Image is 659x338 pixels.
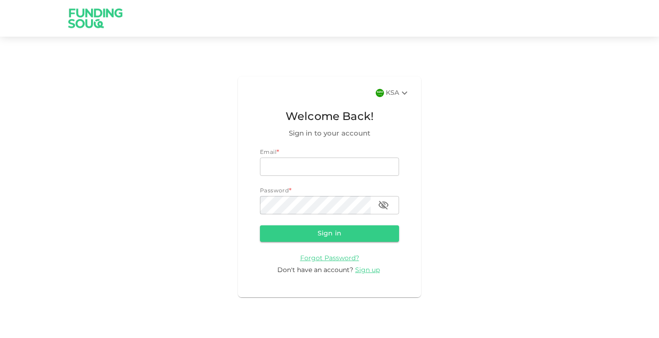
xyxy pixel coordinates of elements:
button: Sign in [260,225,399,242]
span: Sign in to your account [260,128,399,139]
span: Don't have an account? [277,267,353,273]
input: password [260,196,371,214]
a: Forgot Password? [300,255,359,262]
span: Forgot Password? [300,255,359,262]
span: Password [260,188,289,194]
span: Email [260,150,276,155]
img: flag-sa.b9a346574cdc8950dd34b50780441f57.svg [376,89,384,97]
span: Sign up [355,267,380,273]
div: KSA [386,87,410,98]
input: email [260,158,399,176]
span: Welcome Back! [260,109,399,126]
